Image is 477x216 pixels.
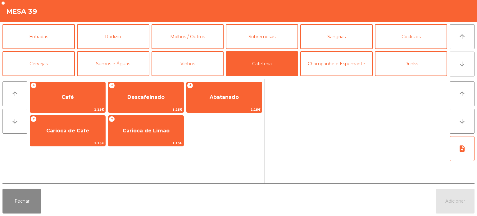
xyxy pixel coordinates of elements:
button: Champanhe e Espumante [300,51,373,76]
i: note_add [458,145,466,152]
button: arrow_downward [2,109,27,134]
span: + [187,82,193,89]
button: Vinhos [152,51,224,76]
button: Rodizio [77,24,149,49]
button: Entradas [2,24,75,49]
span: 1.15€ [187,107,262,113]
span: Carioca de Limão [123,128,170,134]
span: Descafeinado [127,94,165,100]
button: Fechar [2,189,41,214]
i: arrow_upward [458,33,466,40]
button: Cervejas [2,51,75,76]
span: Carioca de Café [46,128,89,134]
span: 1.15€ [30,140,105,146]
button: arrow_upward [2,81,27,106]
button: Cafeteria [226,51,298,76]
h4: Mesa 39 [6,7,37,16]
span: + [109,82,115,89]
button: note_add [450,136,475,161]
button: Drinks [375,51,447,76]
button: Sangrias [300,24,373,49]
i: arrow_downward [458,60,466,68]
button: Cocktails [375,24,447,49]
button: arrow_upward [450,81,475,106]
span: 1.15€ [30,107,105,113]
span: + [30,116,37,122]
button: Sumos e Águas [77,51,149,76]
span: 1.15€ [108,140,184,146]
span: + [109,116,115,122]
button: arrow_upward [450,24,475,49]
i: arrow_downward [11,117,19,125]
button: Sobremesas [226,24,298,49]
button: arrow_downward [450,109,475,134]
i: arrow_upward [11,90,19,98]
span: Café [61,94,74,100]
span: Abatanado [210,94,239,100]
button: arrow_downward [450,52,475,76]
i: arrow_downward [458,117,466,125]
span: 1.25€ [108,107,184,113]
button: Molhos / Outros [152,24,224,49]
span: + [30,82,37,89]
i: arrow_upward [458,90,466,98]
